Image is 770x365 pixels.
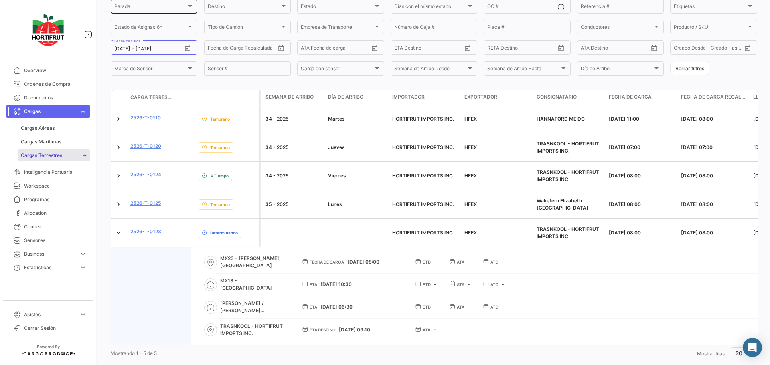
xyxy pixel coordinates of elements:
[736,350,742,357] span: 20
[6,220,90,234] a: Courier
[265,172,322,179] div: 34 - 2025
[220,323,289,337] span: TRASNKOOL - HORTIFRUT IMPORTS INC.
[228,46,260,52] input: Hasta
[21,138,61,145] span: Cargas Marítimas
[130,143,161,150] a: 2526-T-0120
[581,46,605,52] input: ATA Desde
[310,259,344,265] span: Fecha de carga
[114,26,186,31] span: Estado de Asignación
[310,304,317,310] span: ETA
[681,201,713,207] span: [DATE] 08:00
[175,94,195,101] datatable-header-cell: Póliza
[537,198,588,211] span: Wakefern Elizabeth NJ
[434,327,436,333] span: -
[328,93,363,101] span: Día de Arribo
[114,46,130,52] input: Desde
[423,281,431,288] span: ETD
[414,46,446,52] input: Hasta
[670,62,709,75] button: Borrar filtros
[609,144,640,150] span: [DATE] 07:00
[130,228,161,235] a: 2526-T-0123
[502,304,504,310] span: -
[24,325,87,332] span: Cerrar Sesión
[79,250,87,258] span: expand_more
[24,237,87,244] span: Sensores
[369,42,381,54] button: Open calendar
[24,250,76,258] span: Business
[464,230,477,236] span: HFEX
[24,81,87,88] span: Órdenes de Compra
[6,206,90,220] a: Allocation
[18,122,90,134] a: Cargas Aéreas
[24,196,87,203] span: Programas
[464,116,477,122] span: HFEX
[461,90,533,105] datatable-header-cell: Exportador
[79,264,87,271] span: expand_more
[301,67,373,73] span: Carga con sensor
[182,42,194,54] button: Open calendar
[709,46,742,52] input: Creado Hasta
[24,182,87,190] span: Workspace
[328,115,386,123] div: Martes
[332,46,364,52] input: ATD Hasta
[6,234,90,247] a: Sensores
[537,93,577,101] span: Consignatario
[681,144,713,150] span: [DATE] 07:00
[464,173,477,179] span: HFEX
[325,90,389,105] datatable-header-cell: Día de Arribo
[681,116,713,122] span: [DATE] 08:00
[507,46,539,52] input: Hasta
[502,281,504,287] span: -
[457,304,464,310] span: ATA
[606,90,678,105] datatable-header-cell: Fecha de carga
[555,42,567,54] button: Open calendar
[24,264,76,271] span: Estadísticas
[130,94,172,101] span: Carga Terrestre #
[347,259,379,265] span: [DATE] 08:00
[434,259,436,265] span: -
[394,46,409,52] input: Desde
[301,26,373,31] span: Empresa de Transporte
[6,77,90,91] a: Órdenes de Compra
[609,173,641,179] span: [DATE] 08:00
[114,67,186,73] span: Marca de Sensor
[609,230,641,236] span: [DATE] 08:00
[537,226,599,239] span: TRASNKOOL - HORTIFRUT IMPORTS INC.
[328,201,386,208] div: Lunes
[136,46,168,52] input: Hasta
[130,200,161,207] a: 2526-T-0125
[114,115,122,123] a: Expand/Collapse Row
[130,171,161,178] a: 2526-T-0124
[457,259,464,265] span: ATA
[208,26,280,31] span: Tipo de Camión
[24,223,87,230] span: Courier
[210,144,230,151] span: Temprano
[328,172,386,179] div: Viernes
[320,281,352,287] span: [DATE] 10:30
[434,281,436,287] span: -
[24,108,76,115] span: Cargas
[220,300,289,314] span: [PERSON_NAME] / [PERSON_NAME] [PERSON_NAME]
[301,46,326,52] input: ATD Desde
[537,169,599,182] span: TRASNKOOL - HORTIFRUT IMPORTS INC.
[490,304,498,310] span: ATD
[210,116,230,122] span: Temprano
[581,26,653,31] span: Conductores
[392,230,454,236] span: HORTIFRUT IMPORTS INC.
[648,42,660,54] button: Open calendar
[392,173,454,179] span: HORTIFRUT IMPORTS INC.
[24,311,76,318] span: Ajustes
[457,281,464,288] span: ATA
[6,91,90,105] a: Documentos
[6,64,90,77] a: Overview
[697,351,725,357] span: Mostrar filas
[21,125,55,132] span: Cargas Aéreas
[320,304,353,310] span: [DATE] 06:30
[6,165,90,179] a: Inteligencia Portuaria
[394,5,466,10] span: Días con el mismo estado
[464,201,477,207] span: HFEX
[261,90,325,105] datatable-header-cell: Semana de Arribo
[24,169,87,176] span: Inteligencia Portuaria
[423,327,430,333] span: ATA
[328,144,386,151] div: Jueves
